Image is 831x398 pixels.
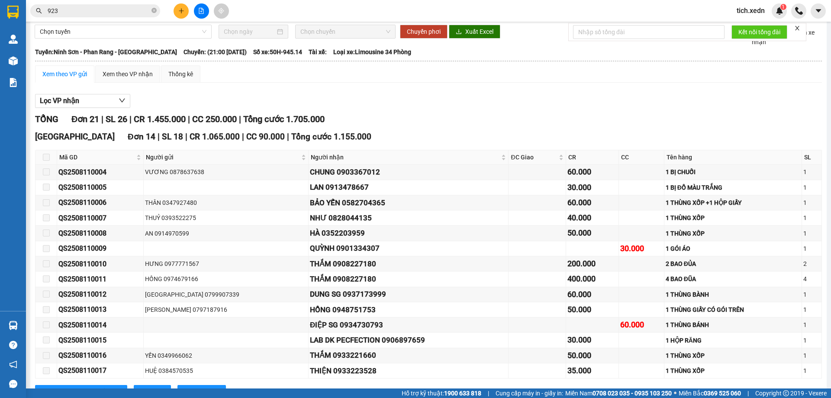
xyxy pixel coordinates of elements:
[567,197,617,209] div: 60.000
[35,49,177,55] b: Tuyến: Ninh Sơn - Phan Rang - [GEOGRAPHIC_DATA]
[795,7,803,15] img: phone-icon
[567,334,617,346] div: 30.000
[178,8,184,14] span: plus
[57,317,144,333] td: QS2508110014
[129,114,132,124] span: |
[58,289,142,300] div: QS2508110012
[58,320,142,330] div: QS2508110014
[731,25,787,39] button: Kết nối tổng đài
[101,114,103,124] span: |
[9,56,18,65] img: warehouse-icon
[666,366,800,375] div: 1 THÙNG XỐP
[58,167,142,178] div: QS2508110004
[704,390,741,397] strong: 0369 525 060
[57,241,144,256] td: QS2508110009
[310,349,507,361] div: THẮM 0933221660
[803,213,820,223] div: 1
[150,387,164,397] span: In DS
[310,181,507,193] div: LAN 0913478667
[57,195,144,210] td: QS2508110006
[666,183,800,192] div: 1 BỊ ĐỒ MÀU TRẮNG
[145,198,307,207] div: THÂN 0347927480
[35,132,115,142] span: [GEOGRAPHIC_DATA]
[593,390,672,397] strong: 0708 023 035 - 0935 103 250
[243,114,325,124] span: Tổng cước 1.705.000
[145,351,307,360] div: YẾN 0349966062
[58,213,142,223] div: QS2508110007
[666,274,800,284] div: 4 BAO ĐŨA
[666,305,800,314] div: 1 THÙNG GIẤY CÓ GÓI TRÊN
[287,132,289,142] span: |
[567,304,617,316] div: 50.000
[162,132,183,142] span: SL 18
[103,69,153,79] div: Xem theo VP nhận
[802,150,822,165] th: SL
[310,258,507,270] div: THẮM 0908227180
[194,387,219,397] span: In biên lai
[9,360,17,369] span: notification
[145,366,307,375] div: HUỆ 0384570535
[310,227,507,239] div: HÀ 0352203959
[9,380,17,388] span: message
[198,8,204,14] span: file-add
[106,114,127,124] span: SL 26
[40,95,79,106] span: Lọc VP nhận
[780,4,786,10] sup: 1
[58,259,142,269] div: QS2508110010
[803,259,820,269] div: 2
[119,97,126,104] span: down
[310,212,507,224] div: NHƯ 0828044135
[59,152,135,162] span: Mã GD
[666,229,800,238] div: 1 THÙNG XỐP
[666,167,800,177] div: 1 BỊ CHUỐI
[310,243,507,254] div: QUỲNH 0901334307
[246,132,285,142] span: CC 90.000
[36,8,42,14] span: search
[803,229,820,238] div: 1
[566,150,619,165] th: CR
[573,25,725,39] input: Nhập số tổng đài
[57,287,144,302] td: QS2508110012
[214,3,229,19] button: aim
[58,304,142,315] div: QS2508110013
[567,227,617,239] div: 50.000
[57,210,144,226] td: QS2508110007
[52,387,120,397] span: [PERSON_NAME] sắp xếp
[9,321,18,330] img: warehouse-icon
[666,320,800,330] div: 1 THÙNG BÁNH
[57,333,144,348] td: QS2508110015
[567,288,617,301] div: 60.000
[57,226,144,241] td: QS2508110008
[565,388,672,398] span: Miền Nam
[57,363,144,379] td: QS2508110017
[9,78,18,87] img: solution-icon
[456,29,462,36] span: download
[253,47,302,57] span: Số xe: 50H-945.14
[58,197,142,208] div: QS2508110006
[58,365,142,376] div: QS2508110017
[465,27,493,36] span: Xuất Excel
[782,4,785,10] span: 1
[567,349,617,362] div: 50.000
[194,3,209,19] button: file-add
[188,114,190,124] span: |
[58,182,142,193] div: QS2508110005
[291,132,371,142] span: Tổng cước 1.155.000
[151,7,157,15] span: close-circle
[9,341,17,349] span: question-circle
[57,348,144,363] td: QS2508110016
[747,388,749,398] span: |
[488,388,489,398] span: |
[309,47,327,57] span: Tài xế:
[310,288,507,300] div: DUNG SG 0937173999
[310,319,507,331] div: ĐIỆP SG 0934730793
[567,212,617,224] div: 40.000
[803,167,820,177] div: 1
[58,350,142,361] div: QS2508110016
[794,25,800,31] span: close
[40,25,206,38] span: Chọn tuyến
[803,351,820,360] div: 1
[9,35,18,44] img: warehouse-icon
[218,8,224,14] span: aim
[666,213,800,223] div: 1 THÙNG XỐP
